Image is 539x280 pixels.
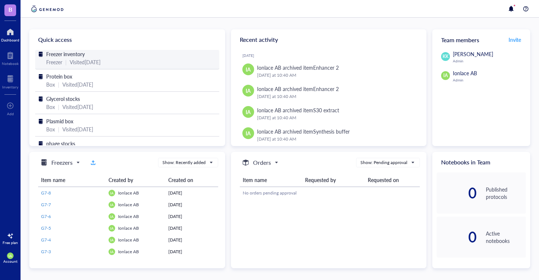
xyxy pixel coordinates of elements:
a: Notebook [2,50,19,66]
th: Created on [165,173,218,187]
a: Inventory [2,73,18,89]
th: Requested by [302,173,365,187]
span: Plasmid box [46,117,73,125]
span: G7-8 [41,190,51,196]
img: genemod-logo [29,4,65,13]
div: | [58,103,59,111]
span: Freezer inventory [46,50,85,58]
span: Ionlace AB [118,201,139,208]
div: Enhancer 2 [313,64,339,71]
div: Ionlace AB archived item [257,85,339,93]
a: G7-4 [41,237,103,243]
div: Published protocols [486,186,526,200]
th: Requested on [365,173,420,187]
span: phage stocks [46,140,75,147]
div: [DATE] [168,248,215,255]
div: Quick access [29,29,225,50]
div: 0 [437,187,477,199]
span: G7-3 [41,248,51,255]
span: G7-6 [41,213,51,219]
div: Dashboard [1,38,19,42]
h5: Orders [253,158,271,167]
span: IA [246,65,251,73]
div: | [58,125,59,133]
div: Box [46,103,55,111]
span: Glycerol stocks [46,95,80,102]
div: Account [3,259,18,263]
div: Ionlace AB archived item [257,127,350,135]
div: [DATE] [168,190,215,196]
div: Show: Recently added [162,159,206,166]
div: | [65,58,67,66]
span: Ionlace AB [118,248,139,255]
span: Ionlace AB [453,69,477,77]
div: [DATE] [168,201,215,208]
span: IA [110,191,114,195]
div: Admin [453,59,526,63]
span: IA [110,250,114,254]
div: [DATE] [168,225,215,232]
span: Protein box [46,73,72,80]
span: IA [110,203,114,207]
div: Add [7,112,14,116]
div: [DATE] [168,237,215,243]
div: Freezer [46,58,62,66]
div: Ionlace AB archived item [257,106,339,114]
span: G7-7 [41,201,51,208]
span: G7-5 [41,225,51,231]
span: KK [443,53,448,60]
span: IA [110,238,114,242]
div: Visited [DATE] [70,58,100,66]
a: G7-5 [41,225,103,232]
div: [DATE] at 10:40 AM [257,93,415,100]
span: Invite [509,36,521,43]
a: Dashboard [1,26,19,42]
a: G7-3 [41,248,103,255]
div: Visited [DATE] [62,125,93,133]
div: Notebook [2,61,19,66]
div: Enhancer 2 [313,85,339,92]
div: Ionlace AB archived item [257,63,339,72]
div: Recent activity [231,29,427,50]
span: B [8,5,12,14]
span: IA [443,72,448,79]
th: Created by [106,173,166,187]
div: [DATE] [168,213,215,220]
div: Admin [453,78,526,82]
div: [DATE] at 10:40 AM [257,72,415,79]
div: Synthesis buffer [313,128,350,135]
span: Ionlace AB [118,213,139,219]
div: S30 extract [313,106,339,114]
div: No orders pending approval [243,190,417,196]
div: [DATE] at 10:40 AM [257,114,415,121]
span: IA [110,226,114,230]
div: 0 [437,231,477,243]
a: G7-6 [41,213,103,220]
th: Item name [38,173,106,187]
div: Show: Pending approval [360,159,407,166]
div: Visited [DATE] [62,103,93,111]
div: Box [46,125,55,133]
a: G7-7 [41,201,103,208]
div: Free plan [3,240,18,245]
div: Active notebooks [486,230,526,244]
div: | [58,80,59,88]
span: IA [246,108,251,116]
span: Ionlace AB [118,237,139,243]
div: Inventory [2,85,18,89]
span: G7-4 [41,237,51,243]
span: Ionlace AB [118,225,139,231]
span: [PERSON_NAME] [453,50,493,58]
th: Item name [240,173,302,187]
div: Team members [432,29,530,50]
a: G7-8 [41,190,103,196]
span: Ionlace AB [118,190,139,196]
span: IA [246,129,251,137]
div: [DATE] [242,53,421,58]
h5: Freezers [51,158,73,167]
div: Notebooks in Team [432,152,530,172]
span: IA [110,214,114,219]
button: Invite [508,34,521,46]
span: IA [246,87,251,95]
